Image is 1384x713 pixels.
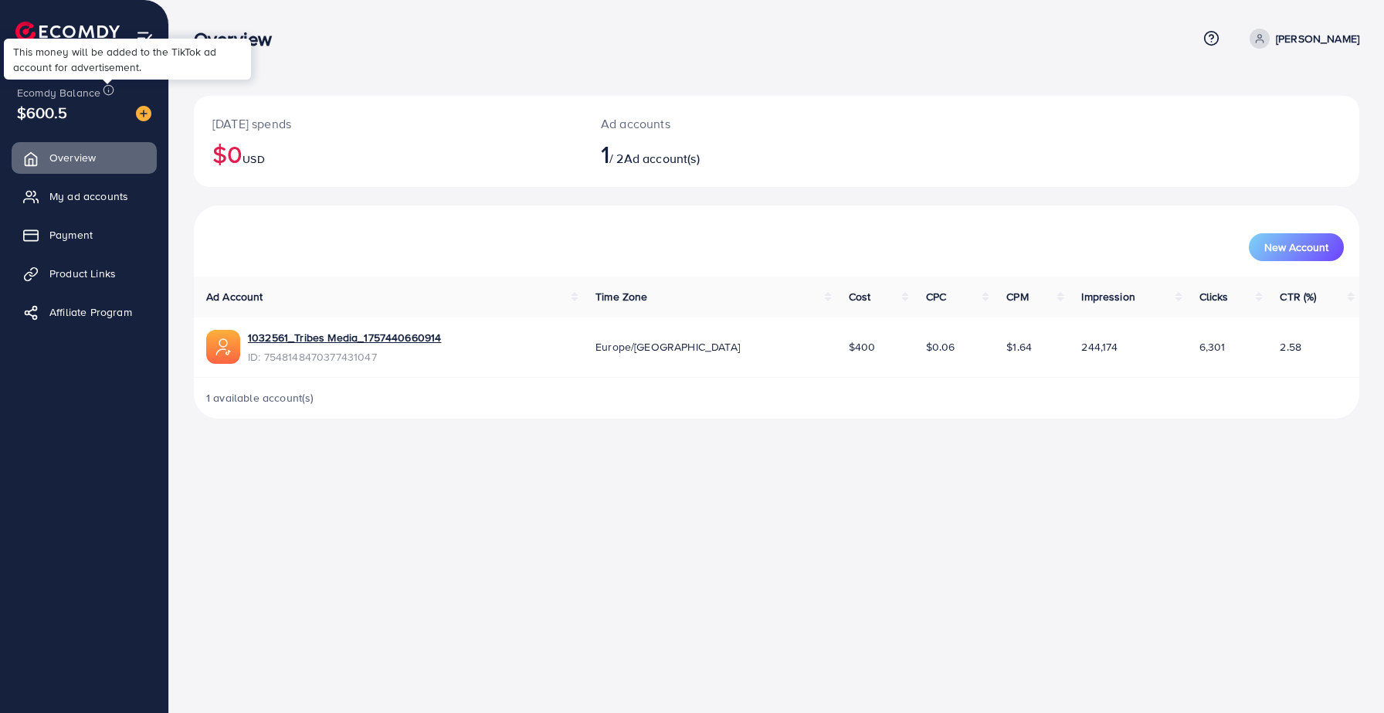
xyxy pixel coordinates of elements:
p: Ad accounts [601,114,855,133]
span: $0.06 [926,339,955,355]
h2: / 2 [601,139,855,168]
span: Affiliate Program [49,304,132,320]
span: Ad account(s) [624,150,700,167]
span: 2.58 [1280,339,1301,355]
a: Overview [12,142,157,173]
span: CPC [926,289,946,304]
img: image [136,106,151,121]
span: ID: 7548148470377431047 [248,349,441,365]
a: My ad accounts [12,181,157,212]
iframe: Chat [1318,643,1372,701]
div: This money will be added to the TikTok ad account for advertisement. [4,39,251,80]
a: Payment [12,219,157,250]
button: New Account [1249,233,1344,261]
p: [PERSON_NAME] [1276,29,1359,48]
span: CPM [1006,289,1028,304]
span: Overview [49,150,96,165]
span: Product Links [49,266,116,281]
p: [DATE] spends [212,114,564,133]
img: logo [15,22,120,46]
span: 6,301 [1199,339,1226,355]
span: New Account [1264,242,1328,253]
span: Cost [849,289,871,304]
span: Ecomdy Balance [17,85,100,100]
span: Clicks [1199,289,1229,304]
span: $600.5 [17,101,67,124]
span: My ad accounts [49,188,128,204]
img: ic-ads-acc.e4c84228.svg [206,330,240,364]
span: $1.64 [1006,339,1032,355]
img: menu [136,29,154,47]
span: Payment [49,227,93,243]
span: Europe/[GEOGRAPHIC_DATA] [595,339,740,355]
h3: Overview [194,28,284,50]
span: 244,174 [1081,339,1118,355]
span: 1 [601,136,609,171]
h2: $0 [212,139,564,168]
a: Product Links [12,258,157,289]
span: Impression [1081,289,1135,304]
span: $400 [849,339,876,355]
a: Affiliate Program [12,297,157,328]
span: USD [243,151,264,167]
span: Ad Account [206,289,263,304]
span: CTR (%) [1280,289,1316,304]
span: 1 available account(s) [206,390,314,406]
a: [PERSON_NAME] [1243,29,1359,49]
a: 1032561_Tribes Media_1757440660914 [248,330,441,345]
span: Time Zone [595,289,647,304]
